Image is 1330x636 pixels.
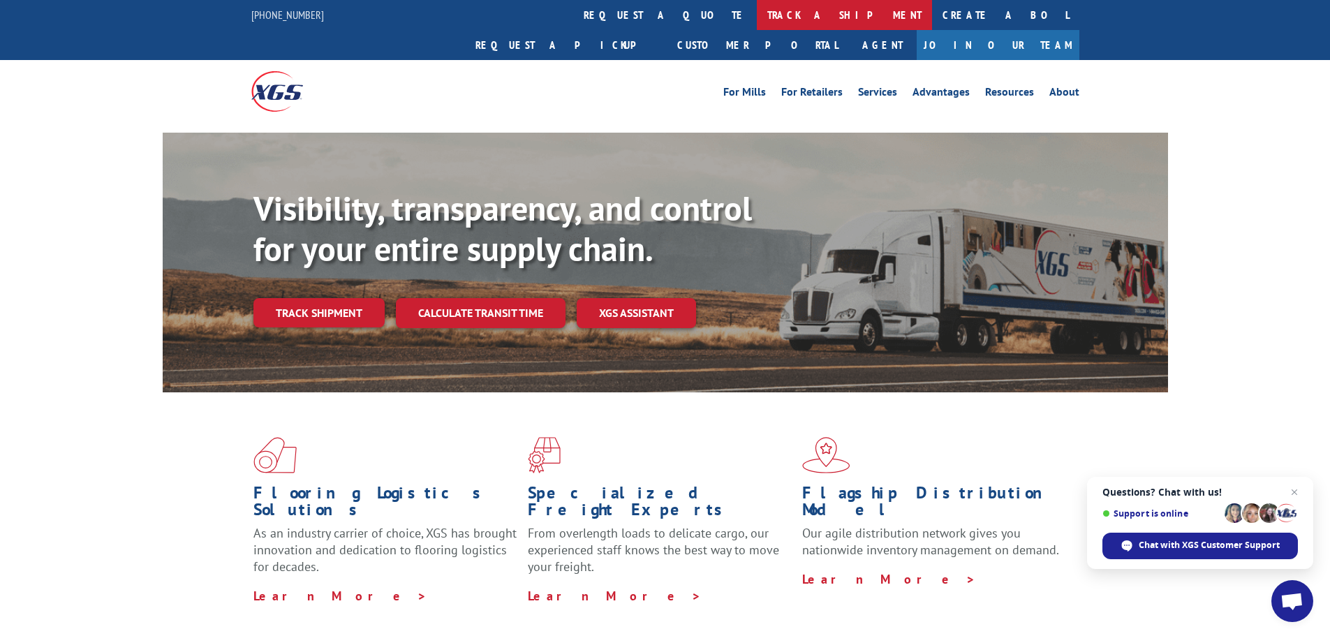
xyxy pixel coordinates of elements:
[1102,508,1220,519] span: Support is online
[1102,487,1298,498] span: Questions? Chat with us!
[528,588,702,604] a: Learn More >
[802,437,850,473] img: xgs-icon-flagship-distribution-model-red
[802,525,1059,558] span: Our agile distribution network gives you nationwide inventory management on demand.
[528,485,792,525] h1: Specialized Freight Experts
[1271,580,1313,622] div: Open chat
[396,298,566,328] a: Calculate transit time
[1286,484,1303,501] span: Close chat
[858,87,897,102] a: Services
[528,525,792,587] p: From overlength loads to delicate cargo, our experienced staff knows the best way to move your fr...
[917,30,1079,60] a: Join Our Team
[253,525,517,575] span: As an industry carrier of choice, XGS has brought innovation and dedication to flooring logistics...
[802,571,976,587] a: Learn More >
[577,298,696,328] a: XGS ASSISTANT
[253,588,427,604] a: Learn More >
[781,87,843,102] a: For Retailers
[251,8,324,22] a: [PHONE_NUMBER]
[912,87,970,102] a: Advantages
[253,437,297,473] img: xgs-icon-total-supply-chain-intelligence-red
[1139,539,1280,552] span: Chat with XGS Customer Support
[1049,87,1079,102] a: About
[253,485,517,525] h1: Flooring Logistics Solutions
[802,485,1066,525] h1: Flagship Distribution Model
[723,87,766,102] a: For Mills
[1102,533,1298,559] div: Chat with XGS Customer Support
[253,186,752,270] b: Visibility, transparency, and control for your entire supply chain.
[985,87,1034,102] a: Resources
[528,437,561,473] img: xgs-icon-focused-on-flooring-red
[848,30,917,60] a: Agent
[253,298,385,327] a: Track shipment
[667,30,848,60] a: Customer Portal
[465,30,667,60] a: Request a pickup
